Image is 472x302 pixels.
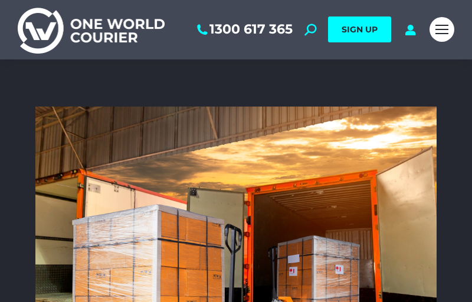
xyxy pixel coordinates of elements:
[328,16,391,42] a: SIGN UP
[195,22,293,37] a: 1300 617 365
[18,6,165,54] img: One World Courier
[342,24,378,35] span: SIGN UP
[430,17,454,42] a: Mobile menu icon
